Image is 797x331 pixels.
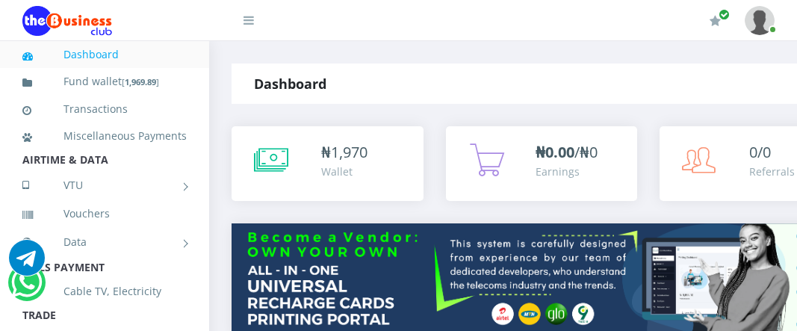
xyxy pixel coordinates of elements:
a: Chat for support [9,251,45,276]
div: ₦ [321,141,368,164]
a: Chat for support [11,276,42,300]
a: ₦0.00/₦0 Earnings [446,126,638,201]
a: Transactions [22,92,187,126]
a: Cable TV, Electricity [22,274,187,309]
b: ₦0.00 [536,142,574,162]
a: ₦1,970 Wallet [232,126,424,201]
i: Renew/Upgrade Subscription [710,15,721,27]
img: User [745,6,775,35]
span: 1,970 [331,142,368,162]
span: Renew/Upgrade Subscription [719,9,730,20]
a: Dashboard [22,37,187,72]
a: Miscellaneous Payments [22,119,187,153]
span: /₦0 [536,142,598,162]
small: [ ] [122,76,159,87]
div: Wallet [321,164,368,179]
strong: Dashboard [254,75,326,93]
a: Fund wallet[1,969.89] [22,64,187,99]
span: 0/0 [749,142,771,162]
a: Vouchers [22,197,187,231]
a: Data [22,223,187,261]
img: Logo [22,6,112,36]
div: Earnings [536,164,598,179]
b: 1,969.89 [125,76,156,87]
div: Referrals [749,164,795,179]
a: VTU [22,167,187,204]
